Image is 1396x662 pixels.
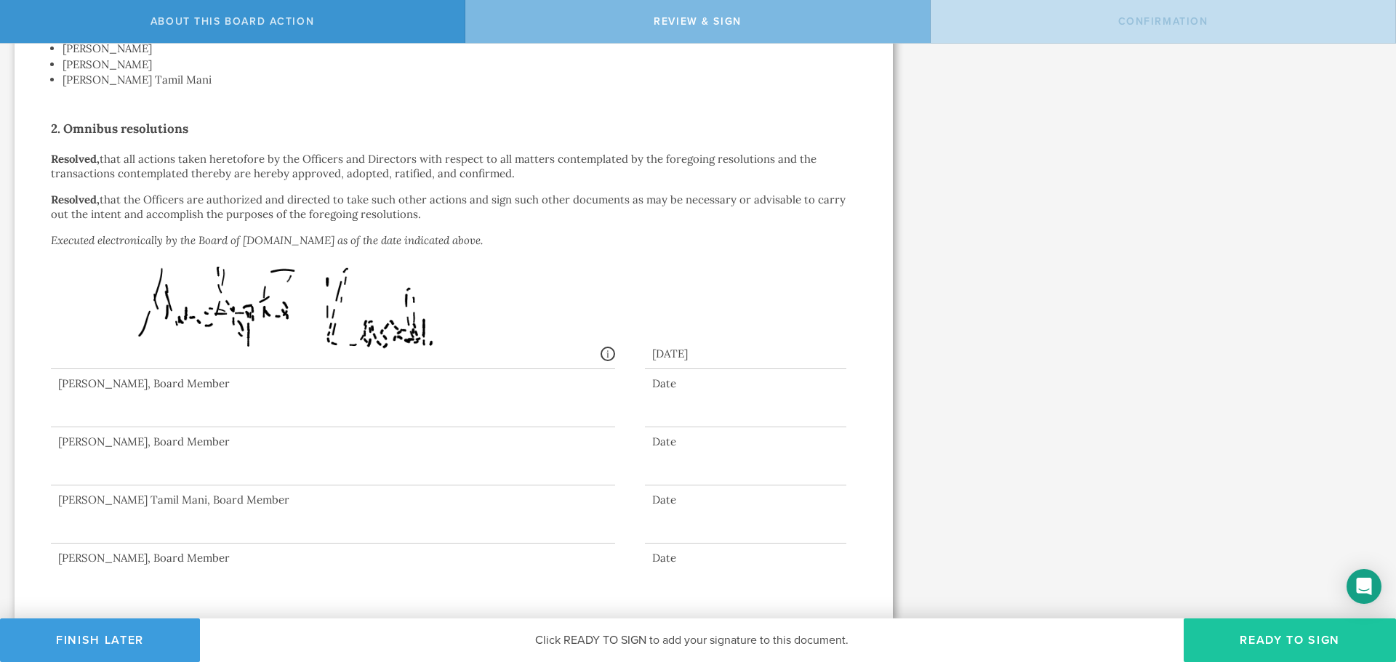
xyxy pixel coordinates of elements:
[151,15,314,28] span: About this Board Action
[1118,15,1208,28] span: Confirmation
[51,152,857,181] p: that all actions taken heretofore by the Officers and Directors with respect to all matters conte...
[51,193,857,222] p: that the Officers are authorized and directed to take such other actions and sign such other docu...
[645,551,846,565] div: Date
[51,152,100,166] strong: Resolved,
[51,551,615,565] div: [PERSON_NAME], Board Member
[51,193,100,206] strong: Resolved,
[63,41,857,57] li: [PERSON_NAME]
[63,72,857,88] li: [PERSON_NAME] Tamil Mani
[200,618,1184,662] div: Click READY TO SIGN to add your signature to this document.
[51,117,857,140] h2: 2. Omnibus resolutions
[58,267,443,372] img: BCQAgIASEgBITAkhGQobbk0ZVuQkAICAEhIASEQNEIyFArevgkvBAQAkJACAgBIbBkBGSoLXl0pZsQEAJCQAgIASFQNAIy1Io...
[63,57,857,73] li: [PERSON_NAME]
[1347,569,1381,604] div: Open Intercom Messenger
[1184,618,1396,662] button: Ready to Sign
[51,233,483,247] em: Executed electronically by the Board of [DOMAIN_NAME] as of the date indicated above.
[645,332,846,369] div: [DATE]
[654,15,742,28] span: Review & Sign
